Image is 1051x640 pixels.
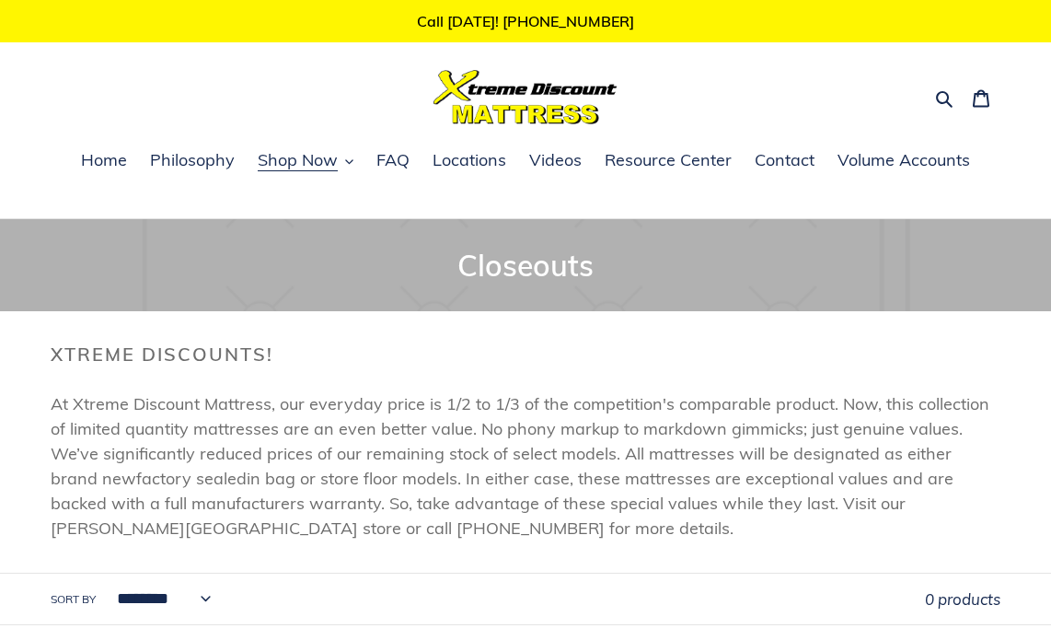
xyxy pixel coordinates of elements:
[529,149,582,171] span: Videos
[520,147,591,175] a: Videos
[433,70,618,124] img: Xtreme Discount Mattress
[136,468,247,489] span: factory sealed
[150,149,235,171] span: Philosophy
[81,149,127,171] span: Home
[423,147,515,175] a: Locations
[376,149,410,171] span: FAQ
[248,147,363,175] button: Shop Now
[141,147,244,175] a: Philosophy
[72,147,136,175] a: Home
[925,589,1000,609] span: 0 products
[828,147,979,175] a: Volume Accounts
[745,147,824,175] a: Contact
[755,149,814,171] span: Contact
[595,147,741,175] a: Resource Center
[258,149,338,171] span: Shop Now
[367,147,419,175] a: FAQ
[51,391,1000,541] p: At Xtreme Discount Mattress, our everyday price is 1/2 to 1/3 of the competition's comparable pro...
[605,149,732,171] span: Resource Center
[433,149,506,171] span: Locations
[51,591,96,608] label: Sort by
[837,149,970,171] span: Volume Accounts
[51,343,1000,366] h2: Xtreme Discounts!
[457,247,594,284] span: Closeouts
